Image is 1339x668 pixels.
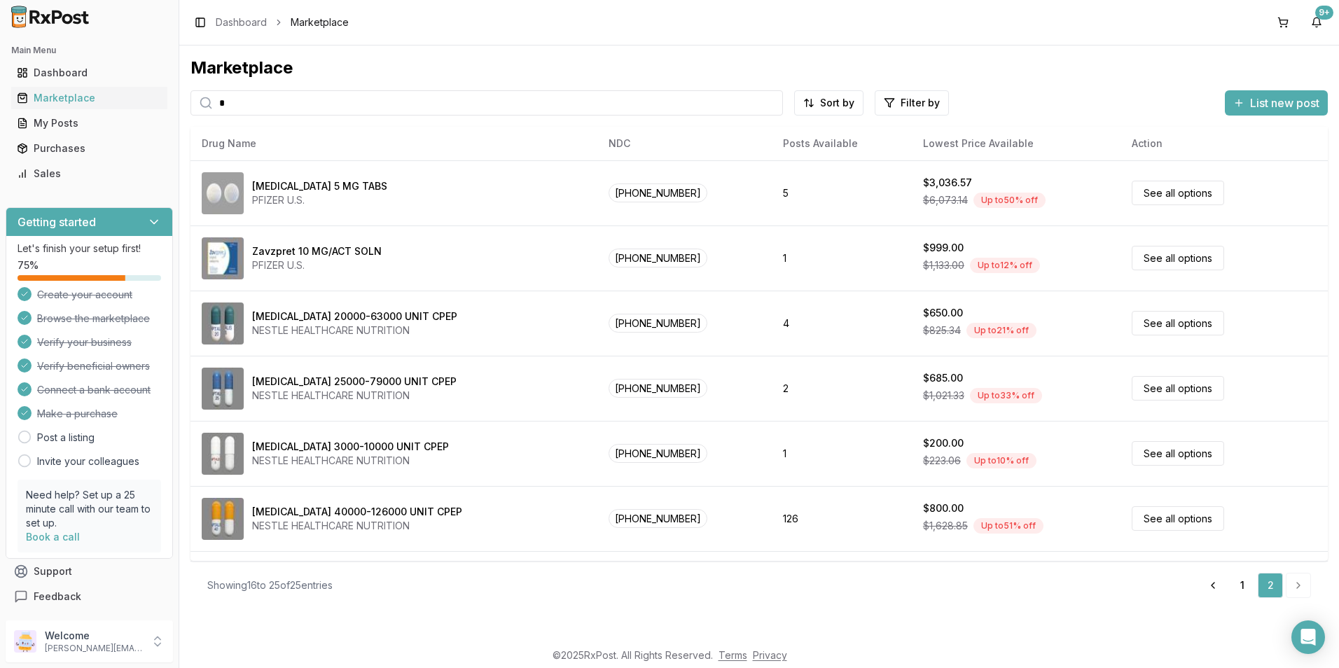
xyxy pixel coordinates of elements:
[6,162,173,185] button: Sales
[772,421,912,486] td: 1
[207,578,333,592] div: Showing 16 to 25 of 25 entries
[26,488,153,530] p: Need help? Set up a 25 minute call with our team to set up.
[1132,441,1224,466] a: See all options
[37,383,151,397] span: Connect a bank account
[252,389,457,403] div: NESTLE HEALTHCARE NUTRITION
[11,161,167,186] a: Sales
[18,242,161,256] p: Let's finish your setup first!
[609,509,707,528] span: [PHONE_NUMBER]
[252,454,449,468] div: NESTLE HEALTHCARE NUTRITION
[216,15,267,29] a: Dashboard
[37,407,118,421] span: Make a purchase
[1132,181,1224,205] a: See all options
[6,62,173,84] button: Dashboard
[772,486,912,551] td: 126
[794,90,863,116] button: Sort by
[912,127,1121,160] th: Lowest Price Available
[772,551,912,616] td: 14
[6,87,173,109] button: Marketplace
[6,112,173,134] button: My Posts
[11,136,167,161] a: Purchases
[1305,11,1328,34] button: 9+
[17,66,162,80] div: Dashboard
[37,288,132,302] span: Create your account
[923,176,972,190] div: $3,036.57
[190,127,597,160] th: Drug Name
[1132,376,1224,401] a: See all options
[216,15,349,29] nav: breadcrumb
[17,91,162,105] div: Marketplace
[45,629,142,643] p: Welcome
[772,356,912,421] td: 2
[6,584,173,609] button: Feedback
[190,57,1328,79] div: Marketplace
[37,454,139,468] a: Invite your colleagues
[18,258,39,272] span: 75 %
[14,630,36,653] img: User avatar
[970,388,1042,403] div: Up to 33 % off
[923,501,964,515] div: $800.00
[252,323,457,338] div: NESTLE HEALTHCARE NUTRITION
[966,453,1036,468] div: Up to 10 % off
[609,379,707,398] span: [PHONE_NUMBER]
[252,244,382,258] div: Zavzpret 10 MG/ACT SOLN
[1132,506,1224,531] a: See all options
[609,249,707,267] span: [PHONE_NUMBER]
[901,96,940,110] span: Filter by
[973,518,1043,534] div: Up to 51 % off
[252,440,449,454] div: [MEDICAL_DATA] 3000-10000 UNIT CPEP
[11,85,167,111] a: Marketplace
[11,60,167,85] a: Dashboard
[37,312,150,326] span: Browse the marketplace
[609,314,707,333] span: [PHONE_NUMBER]
[252,258,382,272] div: PFIZER U.S.
[202,237,244,279] img: Zavzpret 10 MG/ACT SOLN
[1230,573,1255,598] a: 1
[45,643,142,654] p: [PERSON_NAME][EMAIL_ADDRESS][DOMAIN_NAME]
[1121,127,1328,160] th: Action
[1199,573,1227,598] a: Go to previous page
[1132,311,1224,335] a: See all options
[17,141,162,155] div: Purchases
[37,335,132,349] span: Verify your business
[973,193,1046,208] div: Up to 50 % off
[202,498,244,540] img: Zenpep 40000-126000 UNIT CPEP
[719,649,747,661] a: Terms
[291,15,349,29] span: Marketplace
[772,127,912,160] th: Posts Available
[1225,97,1328,111] a: List new post
[34,590,81,604] span: Feedback
[6,6,95,28] img: RxPost Logo
[1291,620,1325,654] div: Open Intercom Messenger
[1199,573,1311,598] nav: pagination
[1225,90,1328,116] button: List new post
[923,519,968,533] span: $1,628.85
[17,116,162,130] div: My Posts
[966,323,1036,338] div: Up to 21 % off
[202,302,244,345] img: Zenpep 20000-63000 UNIT CPEP
[6,559,173,584] button: Support
[252,375,457,389] div: [MEDICAL_DATA] 25000-79000 UNIT CPEP
[609,444,707,463] span: [PHONE_NUMBER]
[202,172,244,214] img: Xeljanz 5 MG TABS
[11,111,167,136] a: My Posts
[26,531,80,543] a: Book a call
[772,291,912,356] td: 4
[923,258,964,272] span: $1,133.00
[1132,246,1224,270] a: See all options
[1315,6,1333,20] div: 9+
[202,368,244,410] img: Zenpep 25000-79000 UNIT CPEP
[753,649,787,661] a: Privacy
[597,127,772,160] th: NDC
[252,519,462,533] div: NESTLE HEALTHCARE NUTRITION
[772,160,912,225] td: 5
[202,433,244,475] img: Zenpep 3000-10000 UNIT CPEP
[1250,95,1319,111] span: List new post
[37,431,95,445] a: Post a listing
[18,214,96,230] h3: Getting started
[1258,573,1283,598] a: 2
[923,371,963,385] div: $685.00
[875,90,949,116] button: Filter by
[252,505,462,519] div: [MEDICAL_DATA] 40000-126000 UNIT CPEP
[923,436,964,450] div: $200.00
